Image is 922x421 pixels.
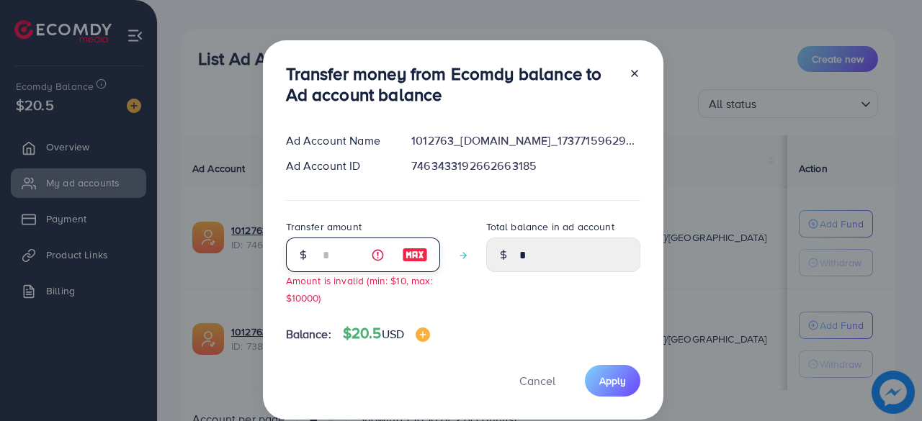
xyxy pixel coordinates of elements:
small: Amount is invalid (min: $10, max: $10000) [286,273,433,304]
div: Ad Account ID [274,158,400,174]
img: image [402,246,428,263]
div: 7463433192662663185 [400,158,651,174]
h4: $20.5 [343,325,430,343]
span: Balance: [286,326,331,343]
button: Apply [585,365,640,396]
label: Transfer amount [286,219,362,234]
h3: Transfer money from Ecomdy balance to Ad account balance [286,63,617,105]
button: Cancel [501,365,573,396]
span: Cancel [519,373,555,389]
img: image [416,327,430,342]
span: USD [382,326,404,342]
label: Total balance in ad account [486,219,614,234]
div: 1012763_[DOMAIN_NAME]_1737715962950 [400,132,651,149]
span: Apply [599,374,626,388]
div: Ad Account Name [274,132,400,149]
